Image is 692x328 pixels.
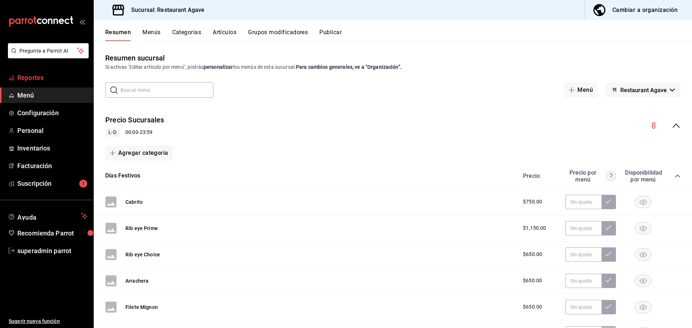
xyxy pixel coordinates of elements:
span: Sugerir nueva función [9,318,88,325]
div: Resumen sucursal [105,53,165,63]
span: $650.00 [523,277,542,284]
button: Pregunta a Parrot AI [8,43,89,58]
span: $1,150.00 [523,224,546,232]
input: Sin ajuste [565,247,602,262]
button: Arrachera [125,277,148,284]
h3: Sucursal: Restaurant Agave [125,6,204,14]
div: collapse-menu-row [94,109,692,143]
button: Precio Sucursales [105,115,164,125]
div: Precio [516,172,562,179]
div: Cambiar a organización [612,5,678,15]
button: Categorías [172,29,201,41]
span: $750.00 [523,198,542,206]
button: Días Festivos [105,172,140,180]
a: Pregunta a Parrot AI [5,52,89,60]
span: Ayuda [17,212,78,220]
span: Restaurant Agave [620,87,667,94]
input: Buscar menú [120,83,213,97]
span: Facturación [17,161,88,171]
input: Sin ajuste [565,195,602,209]
span: Menú [17,90,88,100]
button: Cabrito [125,198,143,206]
button: Menú [564,82,597,98]
span: $650.00 [523,303,542,311]
input: Sin ajuste [565,274,602,288]
input: Sin ajuste [565,221,602,235]
strong: Para cambios generales, ve a “Organización”. [296,64,402,70]
div: Disponibilidad por menú [625,169,661,183]
span: superadmin parrot [17,246,88,256]
strong: personalizar [204,64,233,70]
button: Publicar [319,29,342,41]
button: Rib eye Choice [125,251,160,258]
span: Personal [17,126,88,135]
span: Pregunta a Parrot AI [19,47,77,55]
button: Artículos [213,29,236,41]
span: Configuración [17,108,88,118]
div: Si activas ‘Editar artículo por menú’, podrás los menús de esta sucursal. [105,63,680,71]
span: $650.00 [523,251,542,258]
span: Recomienda Parrot [17,228,88,238]
span: Suscripción [17,179,88,188]
button: open_drawer_menu [79,19,85,24]
button: collapse-category-row [675,173,680,179]
div: 00:00 - 23:59 [105,128,164,137]
div: navigation tabs [105,29,692,41]
span: Inventarios [17,143,88,153]
button: Rib eye Prime [125,225,158,232]
button: Resumen [105,29,131,41]
span: Reportes [17,73,88,82]
button: Restaurant Agave [606,82,680,98]
span: L-D [106,129,119,136]
button: Grupos modificadores [248,29,308,41]
button: Filete Mignon [125,304,158,311]
button: Agregar categoría [105,145,173,161]
button: Menús [142,29,160,41]
div: Precio por menú [565,169,616,183]
input: Sin ajuste [565,300,602,314]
